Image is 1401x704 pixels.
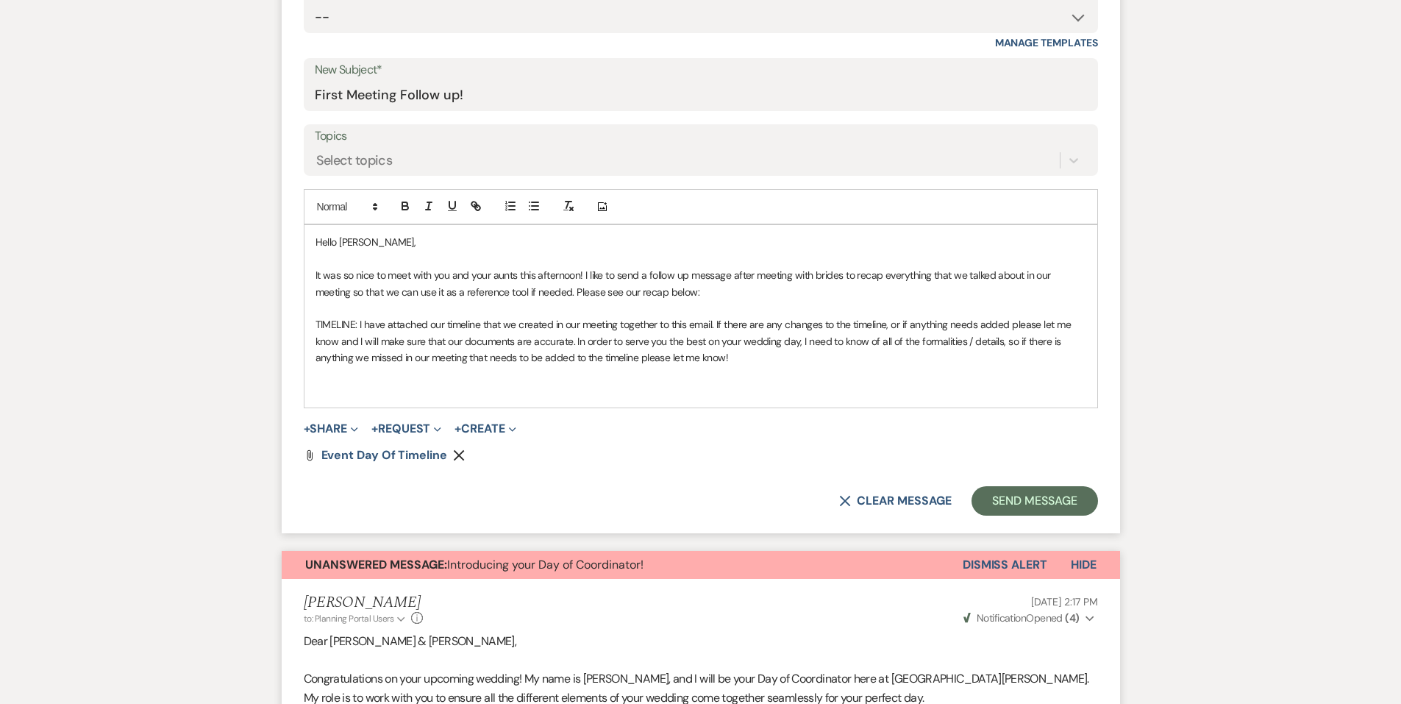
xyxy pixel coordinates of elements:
[995,36,1098,49] a: Manage Templates
[977,611,1026,625] span: Notification
[304,613,394,625] span: to: Planning Portal Users
[963,611,1080,625] span: Opened
[963,551,1047,579] button: Dismiss Alert
[1071,557,1097,572] span: Hide
[305,557,447,572] strong: Unanswered Message:
[282,551,963,579] button: Unanswered Message:Introducing your Day of Coordinator!
[304,594,424,612] h5: [PERSON_NAME]
[1031,595,1097,608] span: [DATE] 2:17 PM
[321,449,447,461] a: Event Day of Timeline
[304,633,517,649] span: Dear [PERSON_NAME] & [PERSON_NAME],
[304,423,310,435] span: +
[961,611,1098,626] button: NotificationOpened (4)
[316,316,1086,366] p: TIMELINE: I have attached our timeline that we created in our meeting together to this email. If ...
[315,126,1087,147] label: Topics
[316,234,1086,250] p: Hello [PERSON_NAME],
[839,495,951,507] button: Clear message
[1065,611,1079,625] strong: ( 4 )
[316,267,1086,300] p: It was so nice to meet with you and your aunts this afternoon! I like to send a follow up message...
[972,486,1097,516] button: Send Message
[304,612,408,625] button: to: Planning Portal Users
[321,447,447,463] span: Event Day of Timeline
[315,60,1087,81] label: New Subject*
[371,423,441,435] button: Request
[316,151,393,171] div: Select topics
[371,423,378,435] span: +
[305,557,644,572] span: Introducing your Day of Coordinator!
[454,423,516,435] button: Create
[304,423,359,435] button: Share
[1047,551,1120,579] button: Hide
[454,423,461,435] span: +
